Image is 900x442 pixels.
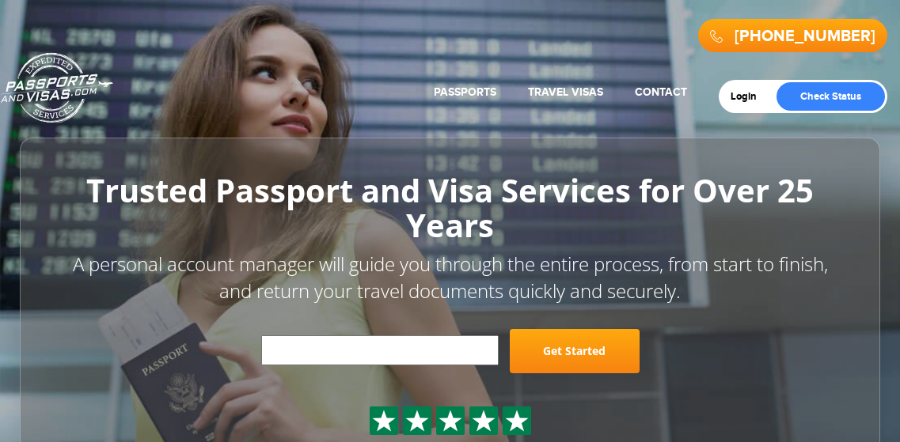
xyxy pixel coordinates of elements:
a: Passports [434,85,496,99]
img: Sprite St [439,409,462,433]
a: Contact [635,85,687,99]
a: [PHONE_NUMBER] [735,27,875,46]
a: Check Status [777,82,885,111]
a: Get Started [510,329,640,373]
img: Sprite St [472,409,496,433]
img: Sprite St [372,409,396,433]
h1: Trusted Passport and Visa Services for Over 25 Years [55,173,845,243]
a: Travel Visas [528,85,603,99]
a: Login [731,90,768,103]
img: Sprite St [505,409,529,433]
p: A personal account manager will guide you through the entire process, from start to finish, and r... [55,251,845,305]
a: Passports & [DOMAIN_NAME] [1,52,113,123]
img: Sprite St [405,409,429,433]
